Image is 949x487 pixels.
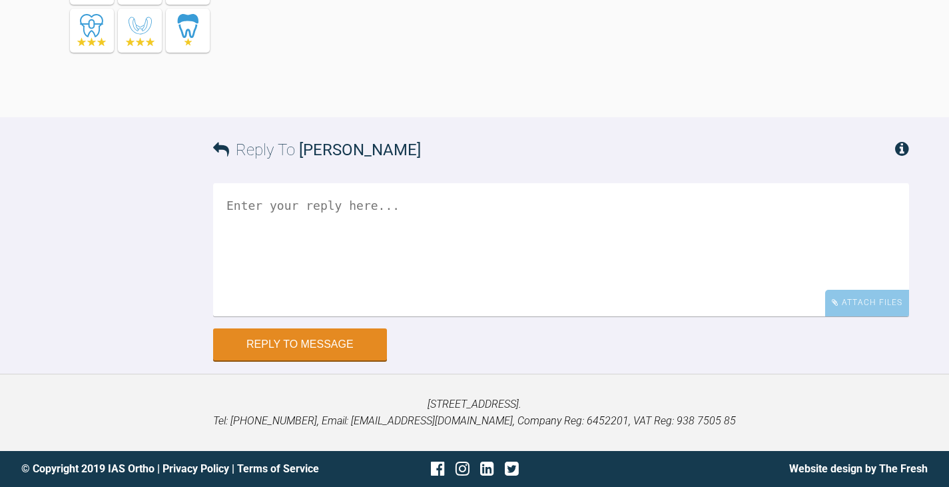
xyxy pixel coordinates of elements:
[237,462,319,475] a: Terms of Service
[825,290,909,316] div: Attach Files
[789,462,928,475] a: Website design by The Fresh
[162,462,229,475] a: Privacy Policy
[213,137,421,163] h3: Reply To
[299,141,421,159] span: [PERSON_NAME]
[21,460,324,478] div: © Copyright 2019 IAS Ortho | |
[213,328,387,360] button: Reply to Message
[21,396,928,430] p: [STREET_ADDRESS]. Tel: [PHONE_NUMBER], Email: [EMAIL_ADDRESS][DOMAIN_NAME], Company Reg: 6452201,...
